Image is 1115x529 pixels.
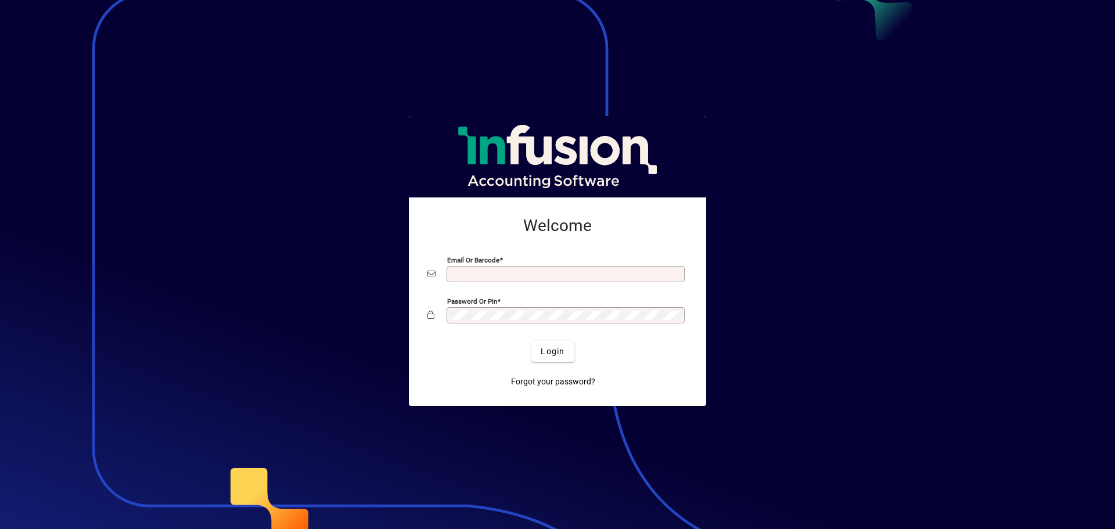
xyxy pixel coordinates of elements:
[506,371,600,392] a: Forgot your password?
[668,311,677,321] img: npw-badge-icon-locked.svg
[447,256,499,264] mat-label: Email or Barcode
[427,216,688,236] h2: Welcome
[447,297,497,305] mat-label: Password or Pin
[668,270,677,279] img: npw-badge-icon-locked.svg
[541,346,564,358] span: Login
[531,341,574,362] button: Login
[511,376,595,388] span: Forgot your password?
